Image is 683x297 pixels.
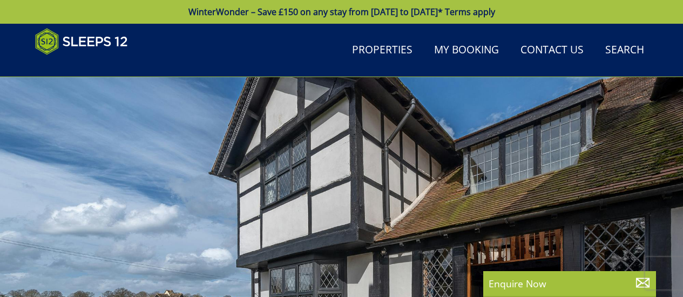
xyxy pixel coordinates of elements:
img: Sleeps 12 [35,28,128,55]
a: My Booking [430,38,503,63]
a: Search [601,38,648,63]
a: Contact Us [516,38,588,63]
a: Properties [348,38,417,63]
p: Enquire Now [489,277,651,291]
iframe: Customer reviews powered by Trustpilot [30,61,143,71]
